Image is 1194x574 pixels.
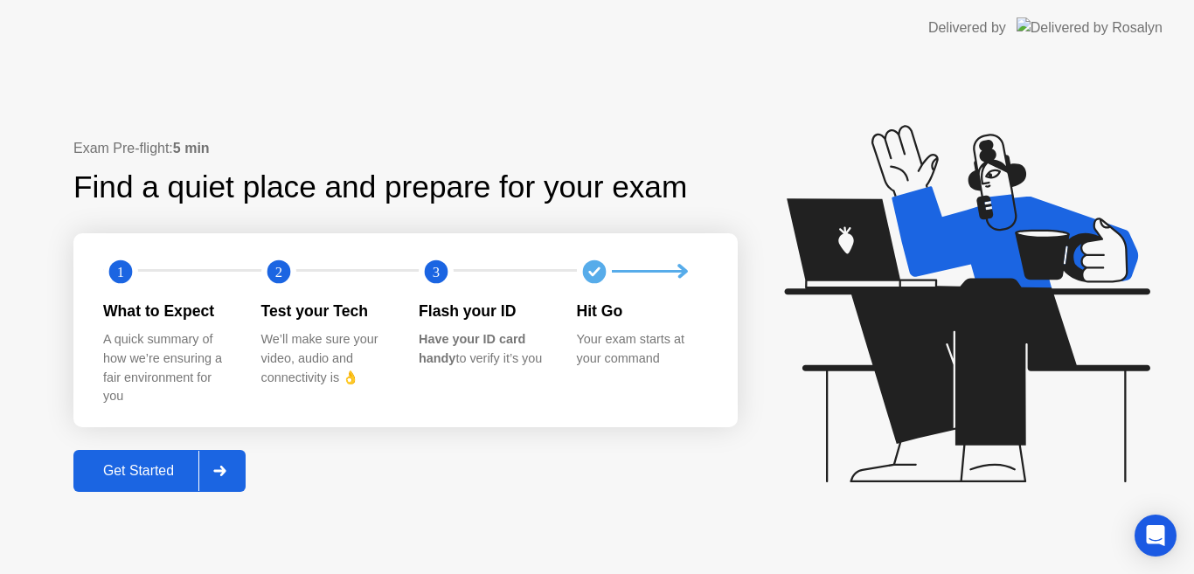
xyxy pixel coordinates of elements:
[419,332,525,365] b: Have your ID card handy
[577,300,707,322] div: Hit Go
[577,330,707,368] div: Your exam starts at your command
[73,138,738,159] div: Exam Pre-flight:
[103,300,233,322] div: What to Expect
[928,17,1006,38] div: Delivered by
[79,463,198,479] div: Get Started
[173,141,210,156] b: 5 min
[73,164,690,211] div: Find a quiet place and prepare for your exam
[103,330,233,405] div: A quick summary of how we’re ensuring a fair environment for you
[419,300,549,322] div: Flash your ID
[261,330,392,387] div: We’ll make sure your video, audio and connectivity is 👌
[1135,515,1177,557] div: Open Intercom Messenger
[433,264,440,280] text: 3
[274,264,281,280] text: 2
[117,264,124,280] text: 1
[261,300,392,322] div: Test your Tech
[73,450,246,492] button: Get Started
[1017,17,1163,38] img: Delivered by Rosalyn
[419,330,549,368] div: to verify it’s you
